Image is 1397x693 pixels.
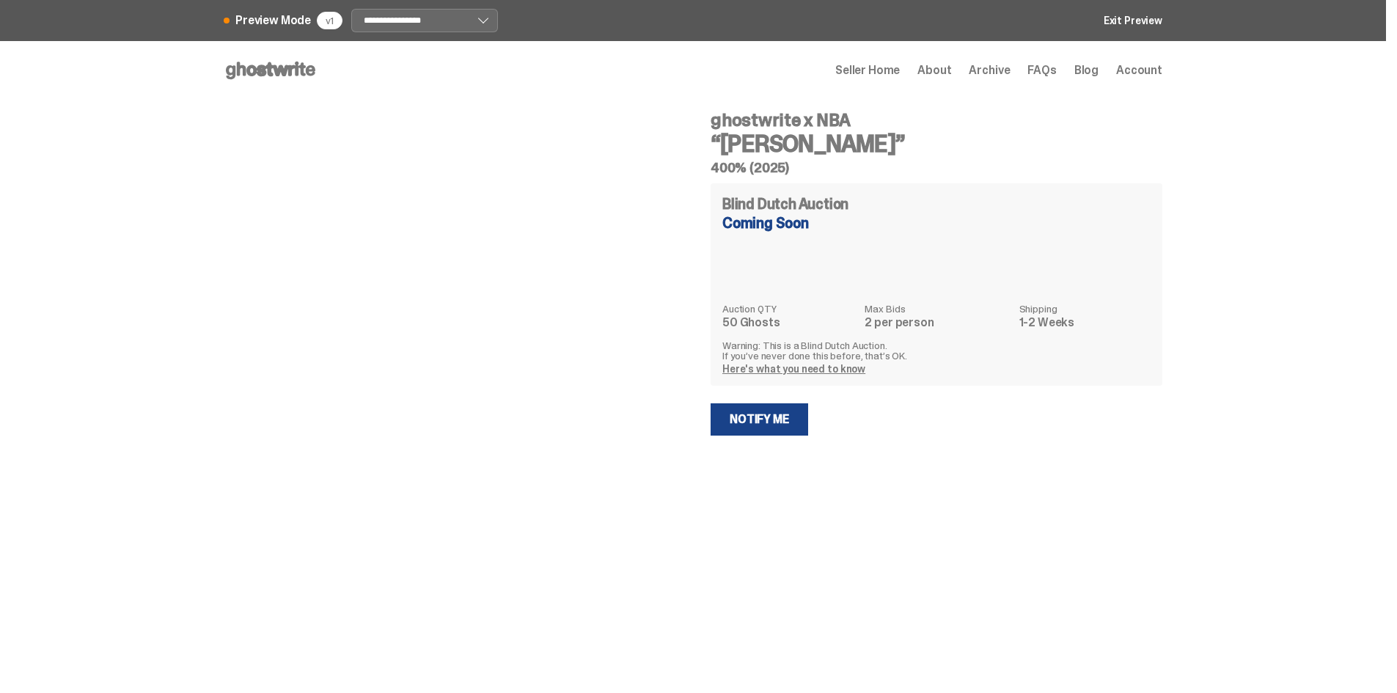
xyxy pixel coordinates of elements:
a: Exit Preview [1104,15,1162,26]
h5: 400% (2025) [711,161,1162,175]
a: Archive [969,65,1010,76]
dt: Shipping [1019,304,1151,314]
a: FAQs [1027,65,1056,76]
h4: ghostwrite x NBA [711,111,1162,129]
h4: Blind Dutch Auction [722,197,848,211]
h3: “[PERSON_NAME]” [711,132,1162,155]
dt: Max Bids [865,304,1010,314]
p: Warning: This is a Blind Dutch Auction. If you’ve never done this before, that’s OK. [722,340,1151,361]
a: Seller Home [835,65,900,76]
a: Notify Me [711,403,808,436]
div: v1 [317,12,342,29]
dd: 1-2 Weeks [1019,317,1151,329]
dd: 50 Ghosts [722,317,856,329]
a: Here's what you need to know [722,362,865,375]
dd: 2 per person [865,317,1010,329]
dt: Auction QTY [722,304,856,314]
a: Blog [1074,65,1099,76]
a: Account [1116,65,1162,76]
a: About [917,65,951,76]
span: Preview Mode [235,15,311,26]
div: Coming Soon [722,216,1151,230]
